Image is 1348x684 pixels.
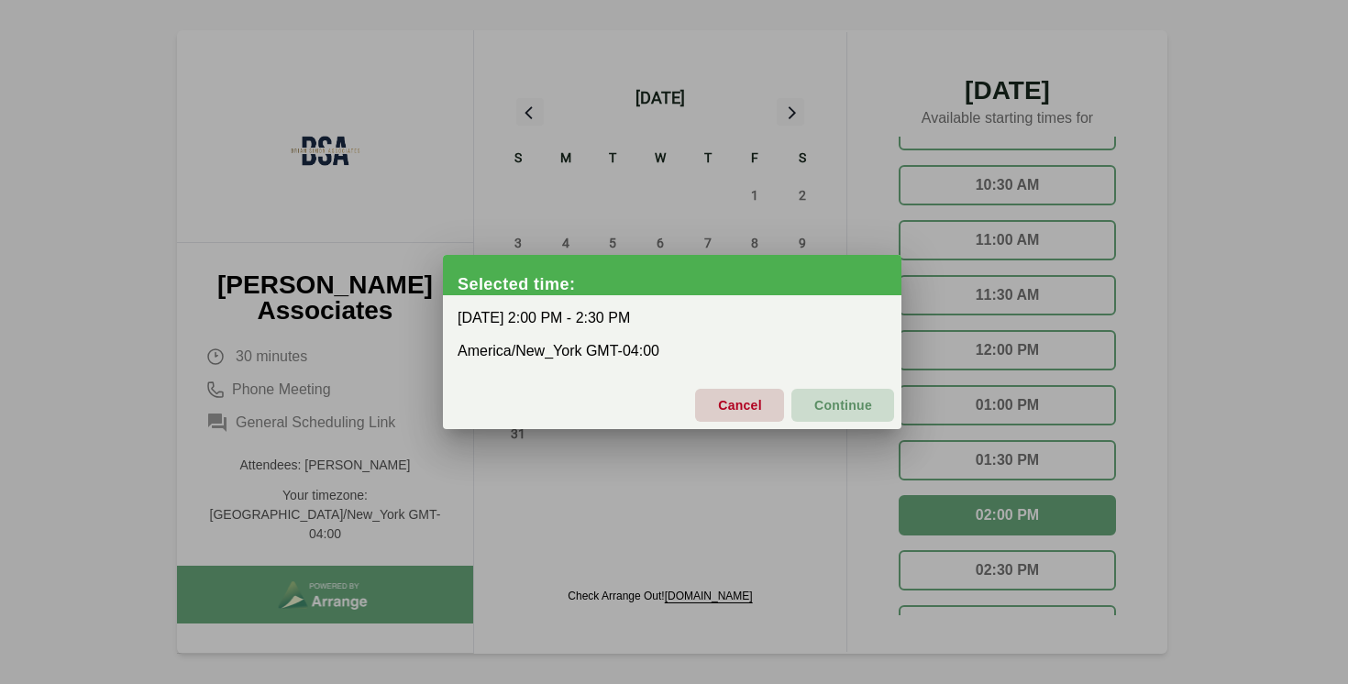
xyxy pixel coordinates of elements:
[458,275,901,293] div: Selected time:
[717,386,762,425] span: Cancel
[813,386,872,425] span: Continue
[443,295,901,374] div: [DATE] 2:00 PM - 2:30 PM America/New_York GMT-04:00
[791,389,894,422] button: Continue
[695,389,784,422] button: Cancel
